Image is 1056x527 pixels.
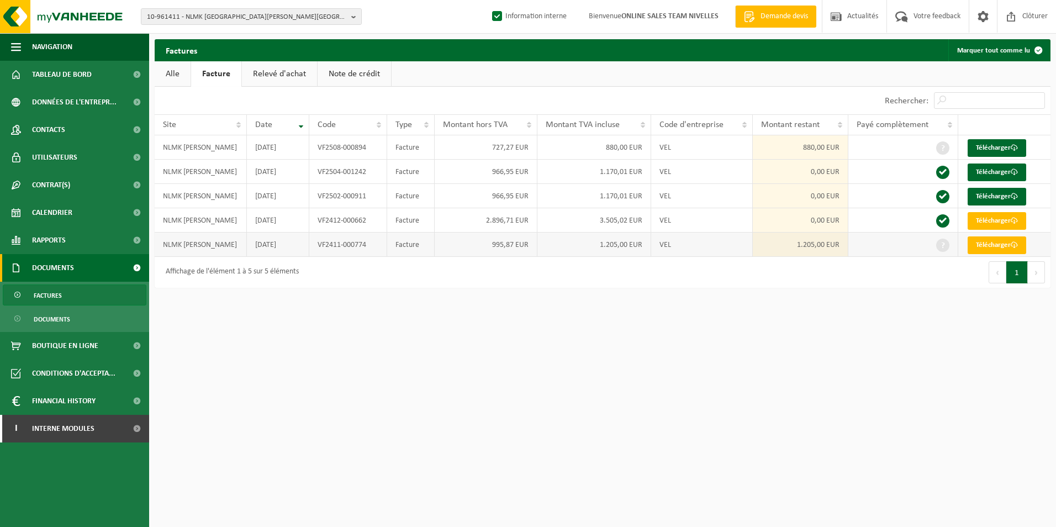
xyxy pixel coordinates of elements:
[155,160,247,184] td: NLMK [PERSON_NAME]
[309,160,387,184] td: VF2504-001242
[753,184,848,208] td: 0,00 EUR
[537,184,651,208] td: 1.170,01 EUR
[435,160,537,184] td: 966,95 EUR
[885,97,928,106] label: Rechercher:
[309,184,387,208] td: VF2502-000911
[32,332,98,360] span: Boutique en ligne
[32,33,72,61] span: Navigation
[155,208,247,233] td: NLMK [PERSON_NAME]
[968,139,1026,157] a: Télécharger
[255,120,272,129] span: Date
[32,226,66,254] span: Rapports
[735,6,816,28] a: Demande devis
[155,61,191,87] a: Alle
[155,184,247,208] td: NLMK [PERSON_NAME]
[621,12,719,20] strong: ONLINE SALES TEAM NIVELLES
[155,39,208,61] h2: Factures
[1028,261,1045,283] button: Next
[387,135,435,160] td: Facture
[247,135,309,160] td: [DATE]
[968,188,1026,205] a: Télécharger
[34,285,62,306] span: Factures
[753,160,848,184] td: 0,00 EUR
[387,208,435,233] td: Facture
[537,135,651,160] td: 880,00 EUR
[968,236,1026,254] a: Télécharger
[242,61,317,87] a: Relevé d'achat
[537,160,651,184] td: 1.170,01 EUR
[948,39,1049,61] button: Marquer tout comme lu
[546,120,620,129] span: Montant TVA incluse
[761,120,820,129] span: Montant restant
[32,61,92,88] span: Tableau de bord
[1006,261,1028,283] button: 1
[435,135,537,160] td: 727,27 EUR
[247,160,309,184] td: [DATE]
[147,9,347,25] span: 10-961411 - NLMK [GEOGRAPHIC_DATA][PERSON_NAME][GEOGRAPHIC_DATA]
[155,135,247,160] td: NLMK [PERSON_NAME]
[753,233,848,257] td: 1.205,00 EUR
[32,387,96,415] span: Financial History
[32,415,94,442] span: Interne modules
[443,120,508,129] span: Montant hors TVA
[435,233,537,257] td: 995,87 EUR
[651,135,753,160] td: VEL
[11,415,21,442] span: I
[651,233,753,257] td: VEL
[651,184,753,208] td: VEL
[659,120,724,129] span: Code d'entreprise
[537,208,651,233] td: 3.505,02 EUR
[318,120,336,129] span: Code
[651,160,753,184] td: VEL
[32,88,117,116] span: Données de l'entrepr...
[3,284,146,305] a: Factures
[160,262,299,282] div: Affichage de l'élément 1 à 5 sur 5 éléments
[395,120,412,129] span: Type
[163,120,176,129] span: Site
[3,308,146,329] a: Documents
[387,233,435,257] td: Facture
[247,184,309,208] td: [DATE]
[141,8,362,25] button: 10-961411 - NLMK [GEOGRAPHIC_DATA][PERSON_NAME][GEOGRAPHIC_DATA]
[155,233,247,257] td: NLMK [PERSON_NAME]
[753,135,848,160] td: 880,00 EUR
[318,61,391,87] a: Note de crédit
[989,261,1006,283] button: Previous
[387,160,435,184] td: Facture
[34,309,70,330] span: Documents
[387,184,435,208] td: Facture
[32,254,74,282] span: Documents
[968,212,1026,230] a: Télécharger
[537,233,651,257] td: 1.205,00 EUR
[435,184,537,208] td: 966,95 EUR
[247,208,309,233] td: [DATE]
[753,208,848,233] td: 0,00 EUR
[32,360,115,387] span: Conditions d'accepta...
[191,61,241,87] a: Facture
[309,208,387,233] td: VF2412-000662
[758,11,811,22] span: Demande devis
[651,208,753,233] td: VEL
[309,135,387,160] td: VF2508-000894
[490,8,567,25] label: Information interne
[32,171,70,199] span: Contrat(s)
[32,199,72,226] span: Calendrier
[435,208,537,233] td: 2.896,71 EUR
[857,120,928,129] span: Payé complètement
[32,144,77,171] span: Utilisateurs
[968,164,1026,181] a: Télécharger
[247,233,309,257] td: [DATE]
[32,116,65,144] span: Contacts
[309,233,387,257] td: VF2411-000774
